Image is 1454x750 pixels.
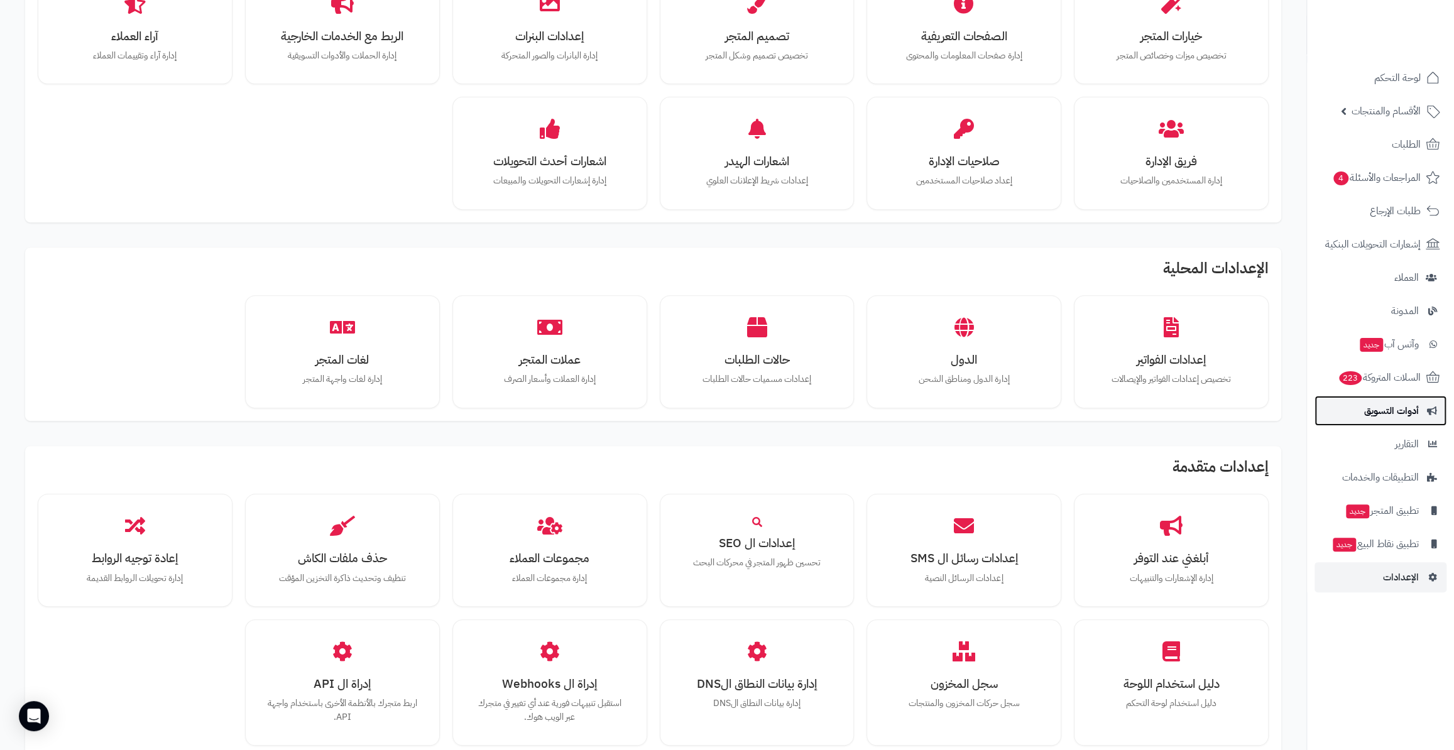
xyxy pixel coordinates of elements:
a: الإعدادات [1315,562,1446,592]
a: مجموعات العملاءإدارة مجموعات العملاء [462,503,638,597]
h2: الإعدادات المحلية [38,260,1269,283]
span: التقارير [1395,435,1419,453]
h3: حذف ملفات الكاش [267,552,418,565]
h3: خيارات المتجر [1096,30,1247,43]
a: عملات المتجرإدارة العملات وأسعار الصرف [462,305,638,399]
p: تحسين ظهور المتجر في محركات البحث [682,556,833,570]
div: Open Intercom Messenger [19,701,49,731]
p: إعداد صلاحيات المستخدمين [888,174,1039,188]
h3: صلاحيات الإدارة [888,155,1039,168]
a: اشعارات الهيدرإعدادات شريط الإعلانات العلوي [669,106,845,200]
a: تطبيق المتجرجديد [1315,496,1446,526]
p: إعدادات شريط الإعلانات العلوي [682,174,833,188]
a: المراجعات والأسئلة4 [1315,163,1446,193]
span: لوحة التحكم [1374,69,1421,87]
span: المراجعات والأسئلة [1332,169,1421,187]
p: اربط متجرك بالأنظمة الأخرى باستخدام واجهة API. [267,697,418,724]
h3: لغات المتجر [267,353,418,366]
span: 4 [1333,171,1348,185]
h3: الربط مع الخدمات الخارجية [267,30,418,43]
a: إدارة بيانات النطاق الDNSإدارة بيانات النطاق الDNS [669,629,845,723]
h3: إدارة بيانات النطاق الDNS [682,677,833,690]
span: المدونة [1391,302,1419,320]
p: إدارة الدول ومناطق الشحن [888,372,1039,386]
a: سجل المخزونسجل حركات المخزون والمنتجات [876,629,1052,723]
p: إدارة لغات واجهة المتجر [267,372,418,386]
h3: إعدادات رسائل ال SMS [888,552,1039,565]
h3: دليل استخدام اللوحة [1096,677,1247,690]
p: إدارة مجموعات العملاء [474,572,625,585]
p: إدارة إشعارات التحويلات والمبيعات [474,174,625,188]
span: الأقسام والمنتجات [1352,102,1421,120]
span: إشعارات التحويلات البنكية [1325,236,1421,253]
p: تخصيص إعدادات الفواتير والإيصالات [1096,372,1247,386]
span: الطلبات [1392,136,1421,153]
a: إعادة توجيه الروابطإدارة تحويلات الروابط القديمة [47,503,223,597]
h3: إدراة ال Webhooks [474,677,625,690]
a: طلبات الإرجاع [1315,196,1446,226]
p: إعدادات مسميات حالات الطلبات [682,372,833,386]
p: إدارة الإشعارات والتنبيهات [1096,572,1247,585]
p: إدارة بيانات النطاق الDNS [682,697,833,710]
a: حالات الطلباتإعدادات مسميات حالات الطلبات [669,305,845,399]
h3: عملات المتجر [474,353,625,366]
h3: اشعارات الهيدر [682,155,833,168]
h3: سجل المخزون [888,677,1039,690]
p: إدارة الحملات والأدوات التسويقية [267,49,418,63]
h3: الدول [888,353,1039,366]
a: المدونة [1315,296,1446,326]
h3: إعدادات ال SEO [682,536,833,550]
a: التقارير [1315,429,1446,459]
h3: إعدادات البنرات [474,30,625,43]
p: استقبل تنبيهات فورية عند أي تغيير في متجرك عبر الويب هوك. [474,697,625,724]
h3: إدراة ال API [267,677,418,690]
a: السلات المتروكة223 [1315,362,1446,393]
a: إعدادات رسائل ال SMSإعدادات الرسائل النصية [876,503,1052,597]
a: إعدادات الفواتيرتخصيص إعدادات الفواتير والإيصالات [1083,305,1259,399]
p: إدارة تحويلات الروابط القديمة [60,572,210,585]
a: أدوات التسويق [1315,396,1446,426]
a: لوحة التحكم [1315,63,1446,93]
h3: اشعارات أحدث التحويلات [474,155,625,168]
span: تطبيق المتجر [1345,502,1419,519]
a: وآتس آبجديد [1315,329,1446,359]
a: دليل استخدام اللوحةدليل استخدام لوحة التحكم [1083,629,1259,723]
a: إدراة ال APIاربط متجرك بالأنظمة الأخرى باستخدام واجهة API. [254,629,430,736]
a: أبلغني عند التوفرإدارة الإشعارات والتنبيهات [1083,503,1259,597]
p: تخصيص تصميم وشكل المتجر [682,49,833,63]
h2: إعدادات متقدمة [38,459,1269,481]
a: إدراة ال Webhooksاستقبل تنبيهات فورية عند أي تغيير في متجرك عبر الويب هوك. [462,629,638,736]
h3: آراء العملاء [60,30,210,43]
h3: تصميم المتجر [682,30,833,43]
p: تنظيف وتحديث ذاكرة التخزين المؤقت [267,572,418,585]
p: إدارة المستخدمين والصلاحيات [1096,174,1247,188]
a: التطبيقات والخدمات [1315,462,1446,492]
span: العملاء [1394,269,1419,286]
span: أدوات التسويق [1364,402,1419,420]
h3: فريق الإدارة [1096,155,1247,168]
span: السلات المتروكة [1338,369,1421,386]
p: إدارة العملات وأسعار الصرف [474,372,625,386]
span: جديد [1333,538,1356,552]
a: فريق الإدارةإدارة المستخدمين والصلاحيات [1083,106,1259,200]
p: إعدادات الرسائل النصية [888,572,1039,585]
p: إدارة البانرات والصور المتحركة [474,49,625,63]
span: التطبيقات والخدمات [1342,469,1419,486]
h3: إعادة توجيه الروابط [60,552,210,565]
h3: إعدادات الفواتير [1096,353,1247,366]
p: تخصيص ميزات وخصائص المتجر [1096,49,1247,63]
a: إعدادات ال SEOتحسين ظهور المتجر في محركات البحث [669,503,845,582]
a: تطبيق نقاط البيعجديد [1315,529,1446,559]
h3: أبلغني عند التوفر [1096,552,1247,565]
span: تطبيق نقاط البيع [1331,535,1419,553]
h3: الصفحات التعريفية [888,30,1039,43]
h3: حالات الطلبات [682,353,833,366]
a: اشعارات أحدث التحويلاتإدارة إشعارات التحويلات والمبيعات [462,106,638,200]
a: حذف ملفات الكاشتنظيف وتحديث ذاكرة التخزين المؤقت [254,503,430,597]
span: طلبات الإرجاع [1370,202,1421,220]
p: دليل استخدام لوحة التحكم [1096,697,1247,710]
span: 223 [1339,371,1362,385]
span: جديد [1360,338,1383,352]
span: الإعدادات [1383,568,1419,586]
a: صلاحيات الإدارةإعداد صلاحيات المستخدمين [876,106,1052,200]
